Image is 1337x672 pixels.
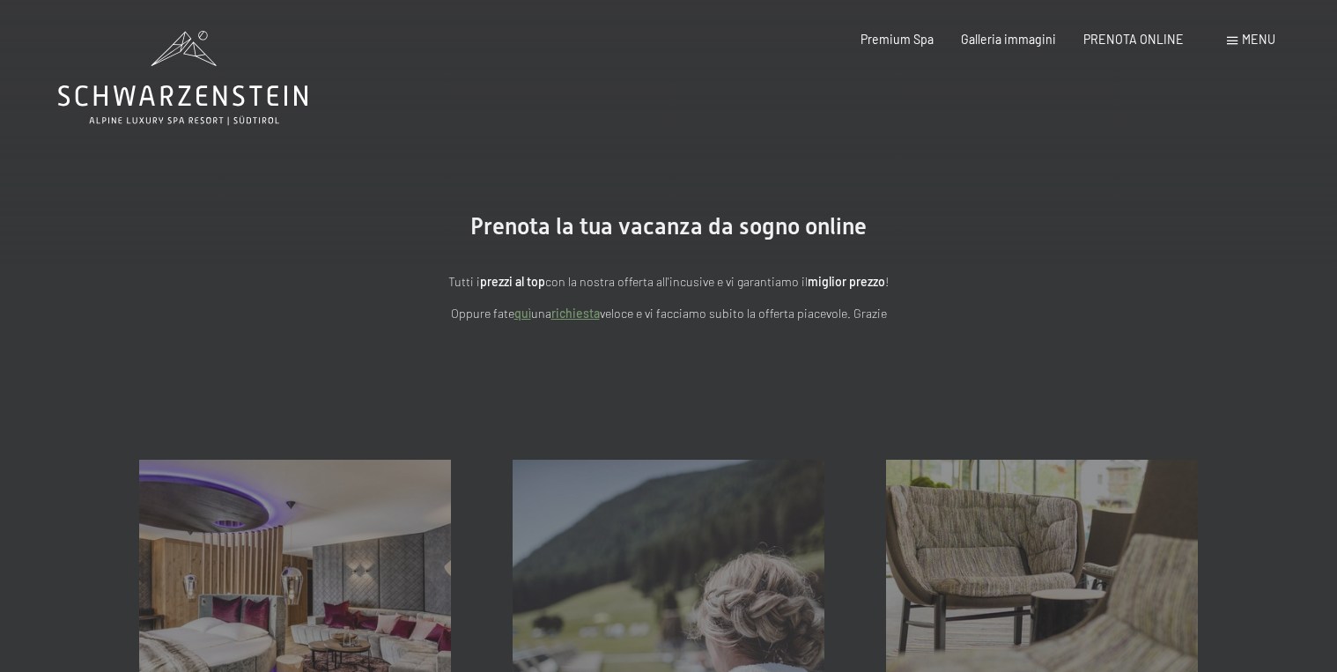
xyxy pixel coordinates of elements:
a: quì [514,306,531,321]
a: PRENOTA ONLINE [1083,32,1184,47]
p: Tutti i con la nostra offerta all'incusive e vi garantiamo il ! [281,272,1056,292]
p: Oppure fate una veloce e vi facciamo subito la offerta piacevole. Grazie [281,304,1056,324]
a: Premium Spa [861,32,934,47]
a: Galleria immagini [961,32,1056,47]
strong: miglior prezzo [808,274,885,289]
a: richiesta [551,306,600,321]
span: Prenota la tua vacanza da sogno online [470,213,867,240]
strong: prezzi al top [480,274,545,289]
span: Menu [1242,32,1275,47]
